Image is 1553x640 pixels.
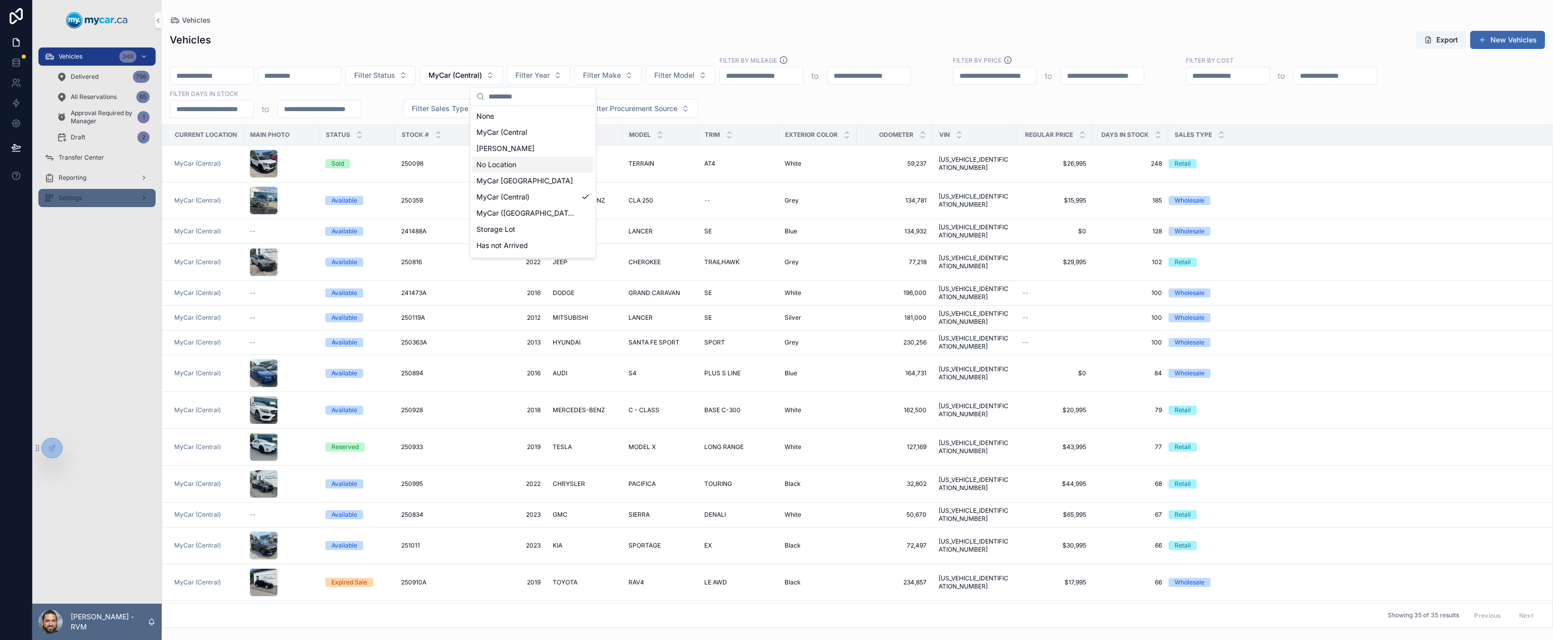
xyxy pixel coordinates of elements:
span: HYUNDAI [553,338,580,347]
span: Draft [71,133,85,141]
a: 230,256 [863,338,927,347]
div: Available [331,338,357,347]
a: 250816 [401,258,465,266]
a: Wholesale [1169,288,1539,298]
span: 241488A [401,227,426,235]
a: Delivered796 [51,68,156,86]
span: Storage Lot [476,224,515,234]
div: Available [331,288,357,298]
a: MyCar (Central) [174,289,221,297]
a: 100 [1098,338,1162,347]
a: MyCar (Central) [174,314,237,322]
span: 250894 [401,369,423,377]
a: Available [325,406,389,415]
a: 250894 [401,369,465,377]
a: Silver [785,314,851,322]
a: CHEROKEE [628,258,692,266]
a: C - CLASS [628,406,692,414]
a: Vehicles346 [38,47,156,66]
a: Settings [38,189,156,207]
a: -- [1023,289,1086,297]
a: All Reservations65 [51,88,156,106]
a: White [785,160,851,168]
a: 250363A [401,338,465,347]
a: Sold [325,159,389,168]
a: 250359 [401,196,465,205]
a: 185 [1098,196,1162,205]
a: 248 [1098,160,1162,168]
a: 181,000 [863,314,927,322]
span: 164,731 [863,369,927,377]
label: FILTER BY PRICE [953,56,1001,65]
span: S4 [628,369,637,377]
a: -- [250,289,313,297]
a: -- [1023,338,1086,347]
a: Available [325,288,389,298]
span: MyCar (Central) [174,338,221,347]
span: MyCar (Central) [428,70,482,80]
div: Retail [1175,258,1191,267]
a: SE [704,289,772,297]
span: 2022 [477,258,541,266]
a: Blue [785,227,851,235]
span: [US_VEHICLE_IDENTIFICATION_NUMBER] [939,365,1010,381]
a: TRAILHAWK [704,258,772,266]
span: $15,995 [1023,196,1086,205]
span: MyCar (Central) [174,369,221,377]
span: 59,237 [863,160,927,168]
a: MyCar (Central) [174,227,221,235]
span: BASE C-300 [704,406,741,414]
span: 196,000 [863,289,927,297]
span: 250363A [401,338,427,347]
span: 100 [1098,289,1162,297]
a: 250119A [401,314,465,322]
a: -- [1023,314,1086,322]
label: FILTER BY COST [1186,56,1234,65]
a: 2016 [477,369,541,377]
span: SANTA FE SPORT [628,338,680,347]
a: SE [704,227,772,235]
a: 84 [1098,369,1162,377]
a: 134,781 [863,196,927,205]
a: 102 [1098,258,1162,266]
span: CLA 250 [628,196,653,205]
span: SE [704,289,712,297]
a: MyCar (Central) [174,160,221,168]
span: MyCar (Central) [174,314,221,322]
span: [US_VEHICLE_IDENTIFICATION_NUMBER] [939,334,1010,351]
span: SE [704,227,712,235]
a: 162,500 [863,406,927,414]
button: Select Button [582,99,698,118]
span: AUDI [553,369,567,377]
span: -- [250,338,256,347]
span: [US_VEHICLE_IDENTIFICATION_NUMBER] [939,254,1010,270]
div: Retail [1175,406,1191,415]
span: All Reservations [71,93,117,101]
a: $0 [1023,227,1086,235]
img: App logo [66,12,128,28]
span: Filter Status [354,70,395,80]
span: Vehicles [182,15,211,25]
a: [US_VEHICLE_IDENTIFICATION_NUMBER] [939,439,1010,455]
a: Retail [1169,258,1539,267]
span: DODGE [553,289,574,297]
a: Retail [1169,159,1539,168]
a: MyCar (Central) [174,160,237,168]
a: -- [250,227,313,235]
span: [US_VEHICLE_IDENTIFICATION_NUMBER] [939,192,1010,209]
a: $0 [1023,369,1086,377]
span: Filter Year [515,70,550,80]
a: $20,995 [1023,406,1086,414]
span: PLUS S LINE [704,369,741,377]
a: BASE C-300 [704,406,772,414]
a: Draft2 [51,128,156,146]
a: MyCar (Central) [174,258,237,266]
a: MyCar (Central) [174,406,221,414]
a: Available [325,313,389,322]
div: Wholesale [1175,313,1204,322]
a: White [785,289,851,297]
